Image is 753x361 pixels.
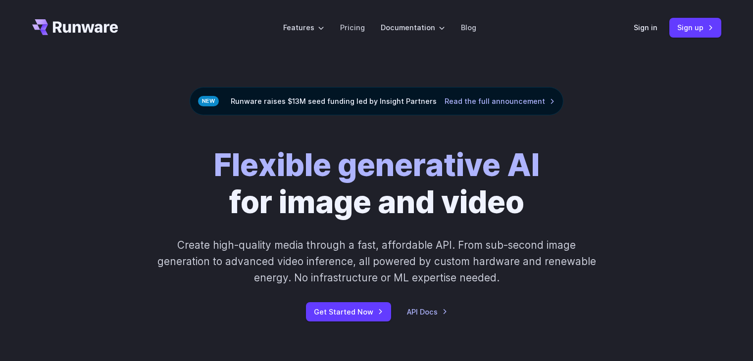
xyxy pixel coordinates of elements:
[445,95,555,107] a: Read the full announcement
[214,147,540,221] h1: for image and video
[407,306,448,317] a: API Docs
[190,87,563,115] div: Runware raises $13M seed funding led by Insight Partners
[306,302,391,321] a: Get Started Now
[669,18,721,37] a: Sign up
[381,22,445,33] label: Documentation
[32,19,118,35] a: Go to /
[283,22,324,33] label: Features
[461,22,476,33] a: Blog
[634,22,657,33] a: Sign in
[214,146,540,183] strong: Flexible generative AI
[156,237,597,286] p: Create high-quality media through a fast, affordable API. From sub-second image generation to adv...
[340,22,365,33] a: Pricing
